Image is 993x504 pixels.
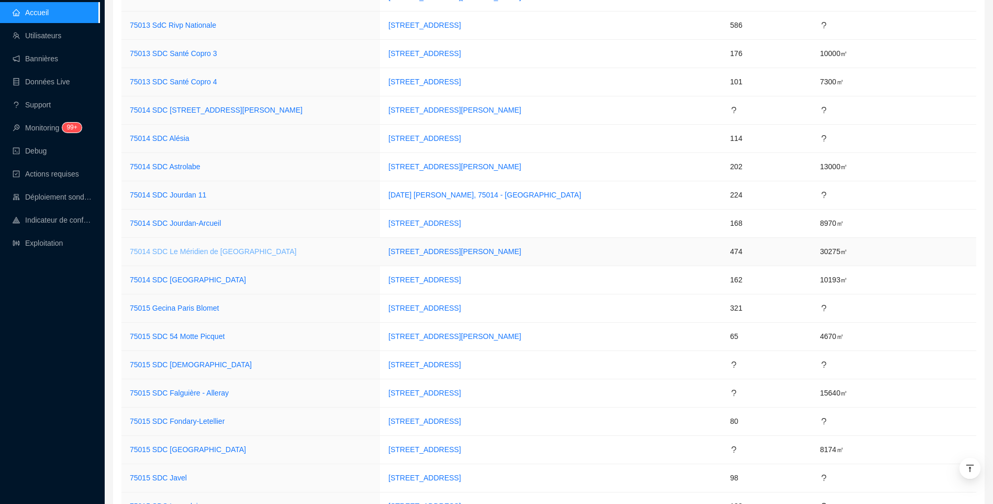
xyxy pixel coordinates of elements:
[388,360,461,369] a: [STREET_ADDRESS]
[820,332,844,341] span: 4670 ㎡
[730,276,742,284] span: 162
[820,445,844,454] span: 8174 ㎡
[820,135,828,142] span: question
[388,247,521,256] a: [STREET_ADDRESS][PERSON_NAME]
[730,78,742,86] span: 101
[730,21,742,29] span: 586
[130,247,297,256] a: 75014 SDC Le Méridien de [GEOGRAPHIC_DATA]
[130,474,187,482] a: 75015 SDC Javel
[130,417,225,425] a: 75015 SDC Fondary-Letellier
[820,162,848,171] span: 13000 ㎡
[388,304,461,312] a: [STREET_ADDRESS]
[130,276,246,284] a: 75014 SDC [GEOGRAPHIC_DATA]
[130,191,206,199] a: 75014 SDC Jourdan 11
[388,162,521,171] a: [STREET_ADDRESS][PERSON_NAME]
[730,191,742,199] span: 224
[62,123,81,133] sup: 145
[13,216,92,224] a: heat-mapIndicateur de confort
[25,170,79,178] span: Actions requises
[965,464,975,473] span: vertical-align-top
[388,219,461,227] a: [STREET_ADDRESS]
[130,389,229,397] a: 75015 SDC Falguière - Alleray
[13,193,92,201] a: clusterDéploiement sondes
[730,247,742,256] span: 474
[13,147,47,155] a: codeDebug
[730,162,742,171] span: 202
[820,389,848,397] span: 15640 ㎡
[13,124,79,132] a: monitorMonitoring99+
[388,445,461,454] a: [STREET_ADDRESS]
[130,78,217,86] a: 75013 SDC Santé Copro 4
[820,361,828,368] span: question
[130,21,216,29] a: 75013 SdC Rivp Nationale
[130,49,217,58] a: 75013 SDC Santé Copro 3
[730,361,738,368] span: question
[730,219,742,227] span: 168
[388,49,461,58] a: [STREET_ADDRESS]
[730,134,742,143] span: 114
[730,446,738,453] span: question
[820,49,848,58] span: 10000 ㎡
[130,332,225,341] a: 75015 SDC 54 Motte Picquet
[388,106,521,114] a: [STREET_ADDRESS][PERSON_NAME]
[730,332,739,341] span: 65
[13,101,51,109] a: questionSupport
[820,106,828,114] span: question
[820,276,848,284] span: 10193 ㎡
[388,78,461,86] a: [STREET_ADDRESS]
[388,134,461,143] a: [STREET_ADDRESS]
[820,247,848,256] span: 30275 ㎡
[730,304,742,312] span: 321
[730,49,742,58] span: 176
[820,418,828,425] span: question
[388,417,461,425] a: [STREET_ADDRESS]
[130,360,252,369] a: 75015 SDC [DEMOGRAPHIC_DATA]
[730,474,739,482] span: 98
[730,417,739,425] span: 80
[130,304,219,312] a: 75015 Gecina Paris Blomet
[820,78,844,86] span: 7300 ㎡
[388,332,521,341] a: [STREET_ADDRESS][PERSON_NAME]
[130,162,200,171] a: 75014 SDC Astrolabe
[130,445,246,454] a: 75015 SDC [GEOGRAPHIC_DATA]
[130,134,189,143] a: 75014 SDC Alésia
[13,31,61,40] a: teamUtilisateurs
[820,474,828,481] span: question
[820,219,844,227] span: 8970 ㎡
[388,21,461,29] a: [STREET_ADDRESS]
[13,78,70,86] a: databaseDonnées Live
[388,474,461,482] a: [STREET_ADDRESS]
[388,276,461,284] a: [STREET_ADDRESS]
[13,8,49,17] a: homeAccueil
[820,21,828,29] span: question
[730,389,738,397] span: question
[730,106,738,114] span: question
[130,106,303,114] a: 75014 SDC [STREET_ADDRESS][PERSON_NAME]
[130,219,221,227] a: 75014 SDC Jourdan-Arcueil
[13,170,20,178] span: check-square
[13,239,63,247] a: slidersExploitation
[820,304,828,312] span: question
[388,389,461,397] a: [STREET_ADDRESS]
[13,54,58,63] a: notificationBannières
[388,191,581,199] a: [DATE] [PERSON_NAME], 75014 - [GEOGRAPHIC_DATA]
[820,191,828,199] span: question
